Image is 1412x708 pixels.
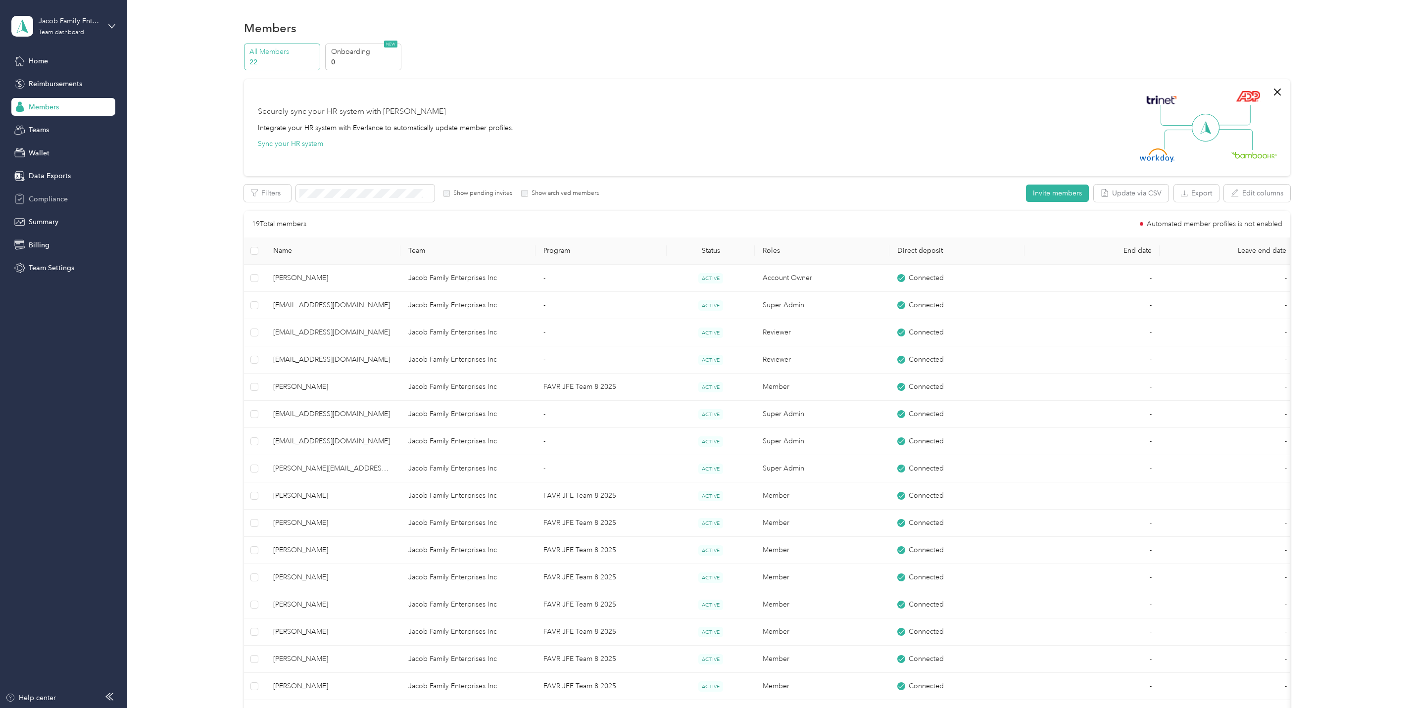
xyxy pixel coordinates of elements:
[400,537,536,564] td: Jacob Family Enterprises Inc
[1144,93,1179,107] img: Trinet
[258,139,323,149] button: Sync your HR system
[1147,221,1282,228] span: Automated member profiles is not enabled
[400,618,536,646] td: Jacob Family Enterprises Inc
[244,23,296,33] h1: Members
[755,265,890,292] td: Account Owner
[273,246,392,255] span: Name
[400,646,536,673] td: Jacob Family Enterprises Inc
[1024,401,1160,428] td: -
[450,189,512,198] label: Show pending invites
[1140,148,1174,162] img: Workday
[273,681,392,692] span: [PERSON_NAME]
[265,237,400,265] th: Name
[1164,129,1199,149] img: Line Left Down
[249,57,317,67] p: 22
[698,600,723,610] span: ACTIVE
[1024,455,1160,482] td: -
[536,537,667,564] td: FAVR JFE Team 8 2025
[698,545,723,556] span: ACTIVE
[252,219,306,230] p: 19 Total members
[258,123,514,133] div: Integrate your HR system with Everlance to automatically update member profiles.
[1160,510,1295,537] td: -
[909,354,944,365] span: Connected
[265,591,400,618] td: Corey Wheeler
[536,265,667,292] td: -
[755,618,890,646] td: Member
[400,564,536,591] td: Jacob Family Enterprises Inc
[755,673,890,700] td: Member
[273,545,392,556] span: [PERSON_NAME]
[1024,428,1160,455] td: -
[400,401,536,428] td: Jacob Family Enterprises Inc
[265,346,400,374] td: favr2+jacob@everlance.com
[1160,401,1295,428] td: -
[1024,673,1160,700] td: -
[755,591,890,618] td: Member
[400,319,536,346] td: Jacob Family Enterprises Inc
[273,599,392,610] span: [PERSON_NAME]
[400,455,536,482] td: Jacob Family Enterprises Inc
[1024,564,1160,591] td: -
[1174,185,1219,202] button: Export
[5,693,56,703] div: Help center
[29,79,82,89] span: Reimbursements
[400,346,536,374] td: Jacob Family Enterprises Inc
[39,16,100,26] div: Jacob Family Enterprises Inc
[29,148,49,158] span: Wallet
[1024,510,1160,537] td: -
[1024,618,1160,646] td: -
[909,463,944,474] span: Connected
[698,681,723,692] span: ACTIVE
[1160,237,1295,265] th: Leave end date
[536,292,667,319] td: -
[29,56,48,66] span: Home
[909,518,944,528] span: Connected
[698,491,723,501] span: ACTIVE
[536,673,667,700] td: FAVR JFE Team 8 2025
[1024,319,1160,346] td: -
[698,382,723,392] span: ACTIVE
[909,409,944,420] span: Connected
[536,618,667,646] td: FAVR JFE Team 8 2025
[536,319,667,346] td: -
[1024,292,1160,319] td: -
[1024,374,1160,401] td: -
[1160,564,1295,591] td: -
[265,319,400,346] td: favr1+jacob@everlance.com
[273,463,392,474] span: [PERSON_NAME][EMAIL_ADDRESS][DOMAIN_NAME] (You)
[528,189,599,198] label: Show archived members
[698,355,723,365] span: ACTIVE
[909,545,944,556] span: Connected
[1024,346,1160,374] td: -
[400,292,536,319] td: Jacob Family Enterprises Inc
[400,374,536,401] td: Jacob Family Enterprises Inc
[384,41,397,47] span: NEW
[536,510,667,537] td: FAVR JFE Team 8 2025
[1160,537,1295,564] td: -
[29,240,49,250] span: Billing
[698,409,723,420] span: ACTIVE
[331,47,398,57] p: Onboarding
[265,510,400,537] td: TOBY DARNELL
[1231,151,1276,158] img: BambooHR
[536,374,667,401] td: FAVR JFE Team 8 2025
[1160,646,1295,673] td: -
[755,646,890,673] td: Member
[265,265,400,292] td: Vic Gilpin
[755,482,890,510] td: Member
[331,57,398,67] p: 0
[265,292,400,319] td: success+jacob@everlance.com
[755,455,890,482] td: Super Admin
[1357,653,1412,708] iframe: Everlance-gr Chat Button Frame
[265,401,400,428] td: scottj@jacobfamilyinc.com
[273,436,392,447] span: [EMAIL_ADDRESS][DOMAIN_NAME]
[265,673,400,700] td: Coy Chester
[273,327,392,338] span: [EMAIL_ADDRESS][DOMAIN_NAME]
[1160,591,1295,618] td: -
[1160,482,1295,510] td: -
[909,273,944,283] span: Connected
[755,537,890,564] td: Member
[1024,537,1160,564] td: -
[1160,265,1295,292] td: -
[273,654,392,664] span: [PERSON_NAME]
